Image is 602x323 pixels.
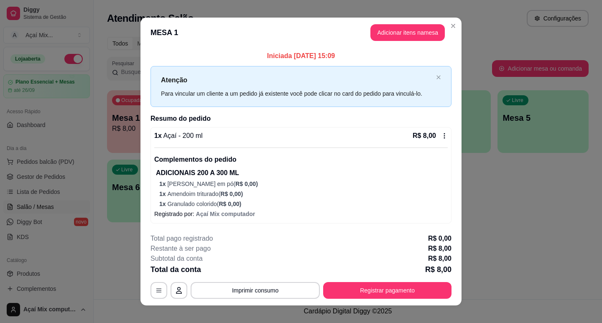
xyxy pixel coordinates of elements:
p: Registrado por: [154,210,448,218]
span: Açaí - 200 ml [162,132,203,139]
p: R$ 8,00 [413,131,436,141]
p: 1 x [154,131,203,141]
p: R$ 8,00 [425,264,451,275]
span: R$ 0,00 ) [220,191,243,197]
p: R$ 0,00 [428,234,451,244]
p: Iniciada [DATE] 15:09 [150,51,451,61]
span: 1 x [159,191,167,197]
header: MESA 1 [140,18,462,48]
span: R$ 0,00 ) [235,181,258,187]
p: [PERSON_NAME] em pó ( [159,180,448,188]
button: Close [446,19,460,33]
span: Açaí Mix computador [196,211,255,217]
p: Complementos do pedido [154,155,448,165]
p: R$ 8,00 [428,254,451,264]
span: 1 x [159,201,167,207]
p: Granulado colorido ( [159,200,448,208]
p: Total da conta [150,264,201,275]
button: Registrar pagamento [323,282,451,299]
p: ADICIONAIS 200 A 300 ML [156,168,448,178]
p: Subtotal da conta [150,254,203,264]
button: Imprimir consumo [191,282,320,299]
div: Para vincular um cliente a um pedido já existente você pode clicar no card do pedido para vinculá... [161,89,433,98]
span: R$ 0,00 ) [219,201,241,207]
p: Atenção [161,75,433,85]
p: R$ 8,00 [428,244,451,254]
p: Total pago registrado [150,234,213,244]
h2: Resumo do pedido [150,114,451,124]
button: close [436,75,441,80]
p: Restante à ser pago [150,244,211,254]
p: Amendoim triturado ( [159,190,448,198]
button: Adicionar itens namesa [370,24,445,41]
span: 1 x [159,181,167,187]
